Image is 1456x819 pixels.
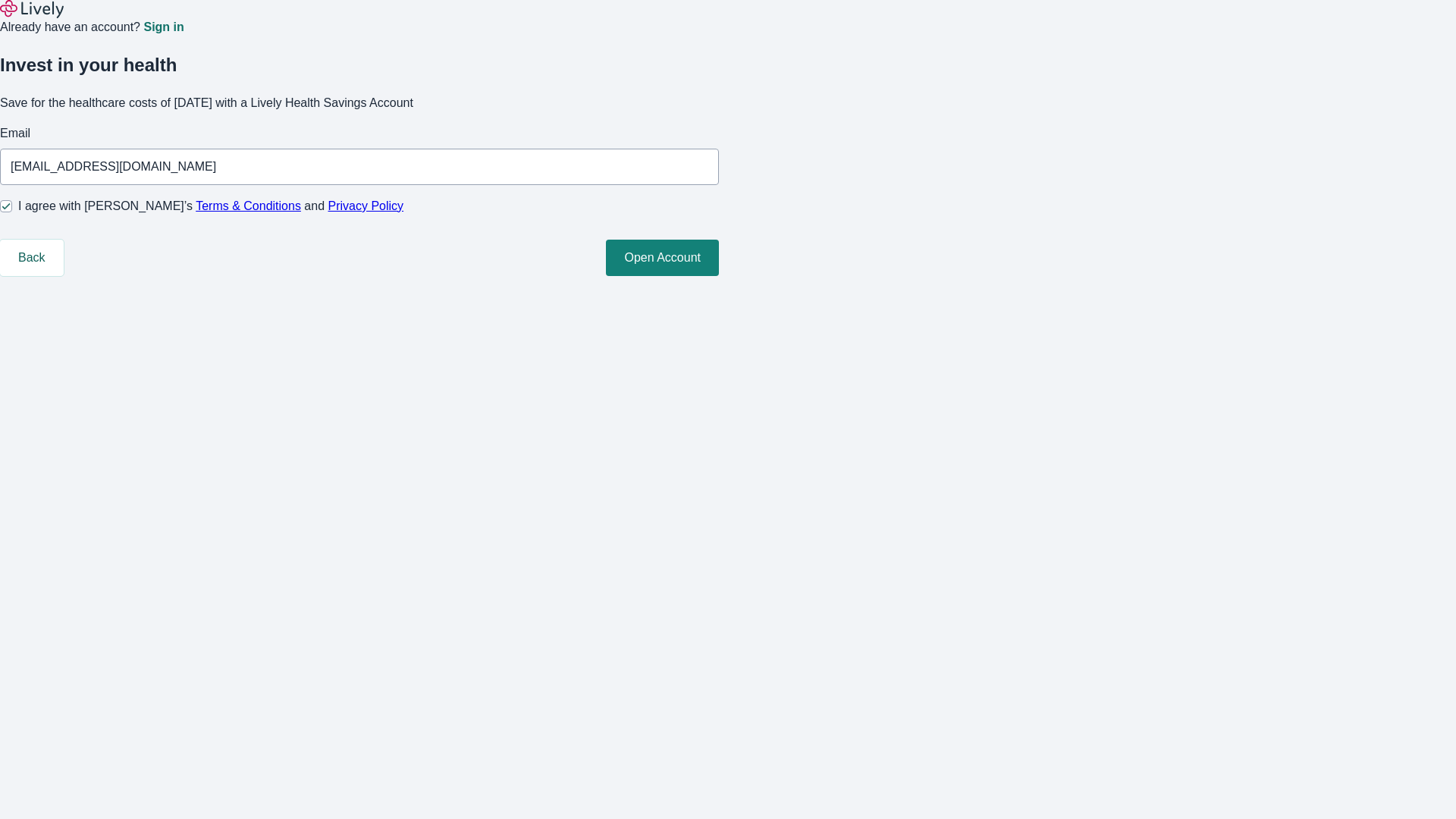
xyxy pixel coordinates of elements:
button: Open Account [606,240,719,276]
span: I agree with [PERSON_NAME]’s and [18,197,403,215]
a: Privacy Policy [328,199,404,212]
a: Sign in [143,21,184,33]
a: Terms & Conditions [196,199,301,212]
